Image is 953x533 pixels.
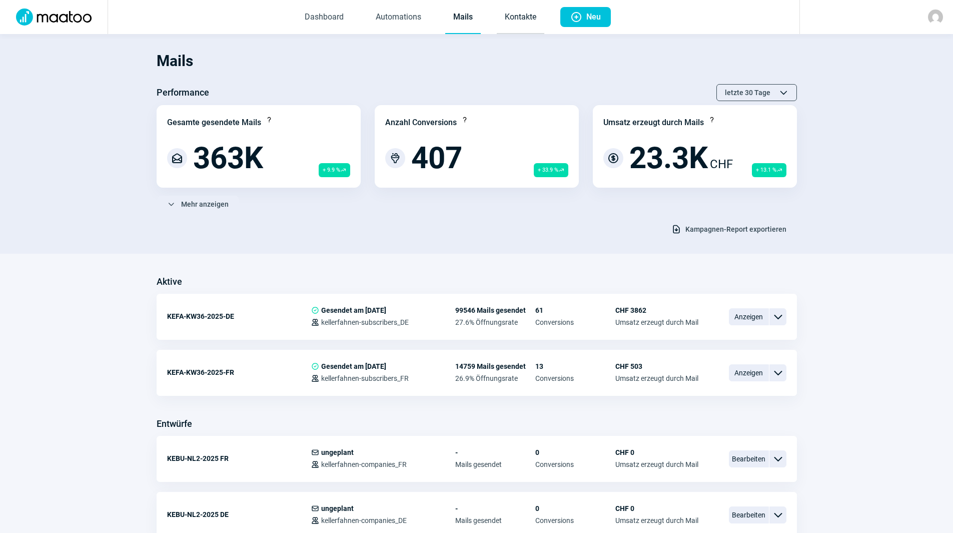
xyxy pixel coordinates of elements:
div: KEFA-KW36-2025-FR [167,362,311,382]
span: Conversions [535,318,615,326]
div: KEBU-NL2-2025 DE [167,504,311,524]
span: Kampagnen-Report exportieren [685,221,786,237]
span: Mails gesendet [455,516,535,524]
span: Conversions [535,516,615,524]
div: KEBU-NL2-2025 FR [167,448,311,468]
h3: Aktive [157,274,182,290]
button: Mehr anzeigen [157,196,239,213]
span: Umsatz erzeugt durch Mail [615,318,698,326]
span: CHF 503 [615,362,698,370]
span: Anzeigen [729,308,769,325]
span: Bearbeiten [729,450,769,467]
span: - [455,504,535,512]
span: 61 [535,306,615,314]
a: Kontakte [497,1,544,34]
span: 99546 Mails gesendet [455,306,535,314]
span: Umsatz erzeugt durch Mail [615,460,698,468]
img: avatar [928,10,943,25]
h3: Performance [157,85,209,101]
span: 0 [535,504,615,512]
span: letzte 30 Tage [725,85,770,101]
span: Conversions [535,374,615,382]
span: Mehr anzeigen [181,196,229,212]
span: 407 [411,143,462,173]
h3: Entwürfe [157,416,192,432]
div: Anzahl Conversions [385,117,457,129]
div: Gesamte gesendete Mails [167,117,261,129]
span: 14759 Mails gesendet [455,362,535,370]
span: kellerfahnen-companies_FR [321,460,407,468]
span: 0 [535,448,615,456]
span: Neu [586,7,601,27]
button: Neu [560,7,611,27]
a: Mails [445,1,481,34]
span: + 33.9 % [534,163,568,177]
a: Automations [368,1,429,34]
span: Gesendet am [DATE] [321,306,386,314]
span: 363K [193,143,263,173]
span: 26.9% Öffnungsrate [455,374,535,382]
span: Umsatz erzeugt durch Mail [615,374,698,382]
span: 13 [535,362,615,370]
span: kellerfahnen-subscribers_FR [321,374,409,382]
div: KEFA-KW36-2025-DE [167,306,311,326]
span: Conversions [535,460,615,468]
span: kellerfahnen-companies_DE [321,516,407,524]
span: CHF 3862 [615,306,698,314]
span: ungeplant [321,504,354,512]
span: + 13.1 % [752,163,786,177]
span: Mails gesendet [455,460,535,468]
span: Gesendet am [DATE] [321,362,386,370]
span: - [455,448,535,456]
span: Umsatz erzeugt durch Mail [615,516,698,524]
span: Anzeigen [729,364,769,381]
h1: Mails [157,44,797,78]
span: + 9.9 % [319,163,350,177]
div: Umsatz erzeugt durch Mails [603,117,704,129]
a: Dashboard [297,1,352,34]
span: ungeplant [321,448,354,456]
span: Bearbeiten [729,506,769,523]
span: CHF 0 [615,448,698,456]
span: CHF 0 [615,504,698,512]
span: CHF [710,155,733,173]
span: 23.3K [629,143,708,173]
span: kellerfahnen-subscribers_DE [321,318,409,326]
button: Kampagnen-Report exportieren [661,221,797,238]
span: 27.6% Öffnungsrate [455,318,535,326]
img: Logo [10,9,98,26]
